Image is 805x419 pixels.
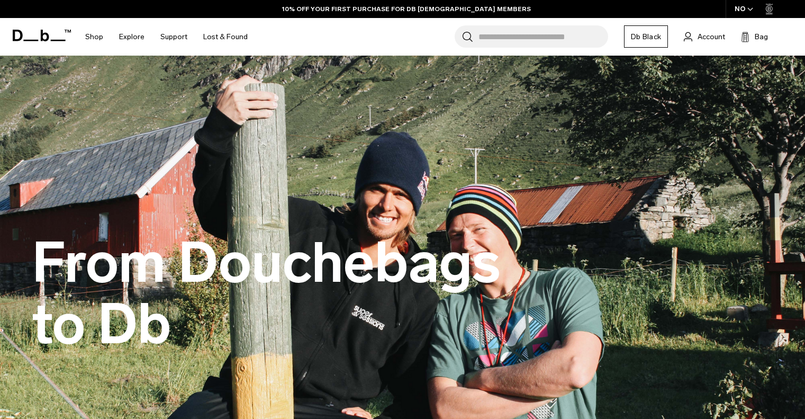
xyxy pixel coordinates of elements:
a: Db Black [624,25,668,48]
button: Bag [741,30,768,43]
a: Shop [85,18,103,56]
a: Lost & Found [203,18,248,56]
h1: From Douchebags to Db [32,233,508,355]
span: Account [698,31,725,42]
a: 10% OFF YOUR FIRST PURCHASE FOR DB [DEMOGRAPHIC_DATA] MEMBERS [282,4,531,14]
nav: Main Navigation [77,18,256,56]
a: Support [160,18,187,56]
span: Bag [755,31,768,42]
a: Explore [119,18,144,56]
a: Account [684,30,725,43]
